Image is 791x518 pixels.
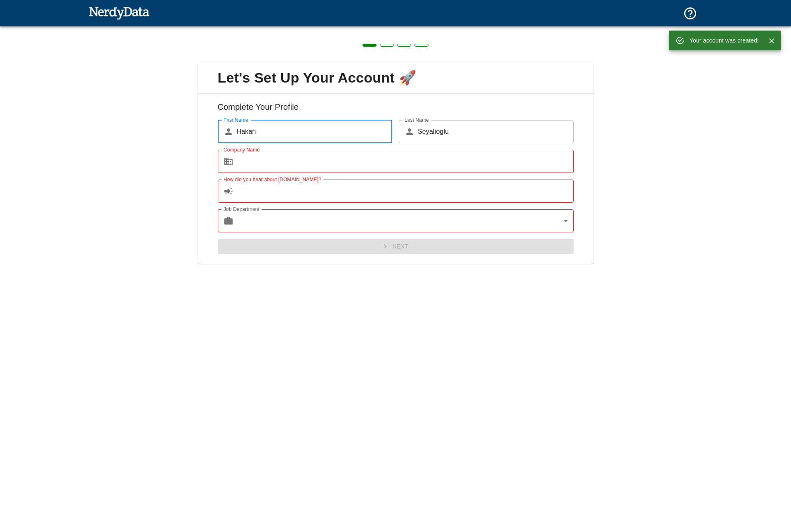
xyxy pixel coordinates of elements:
[405,116,429,123] label: Last Name
[89,5,149,21] img: NerdyData.com
[224,116,248,123] label: First Name
[224,146,260,153] label: Company Name
[224,176,321,183] label: How did you hear about [DOMAIN_NAME]?
[678,1,702,26] button: Support and Documentation
[224,206,259,213] label: Job Department
[765,35,778,47] button: Close
[690,33,759,48] div: Your account was created!
[205,100,587,120] h6: Complete Your Profile
[205,69,587,87] span: Let's Set Up Your Account 🚀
